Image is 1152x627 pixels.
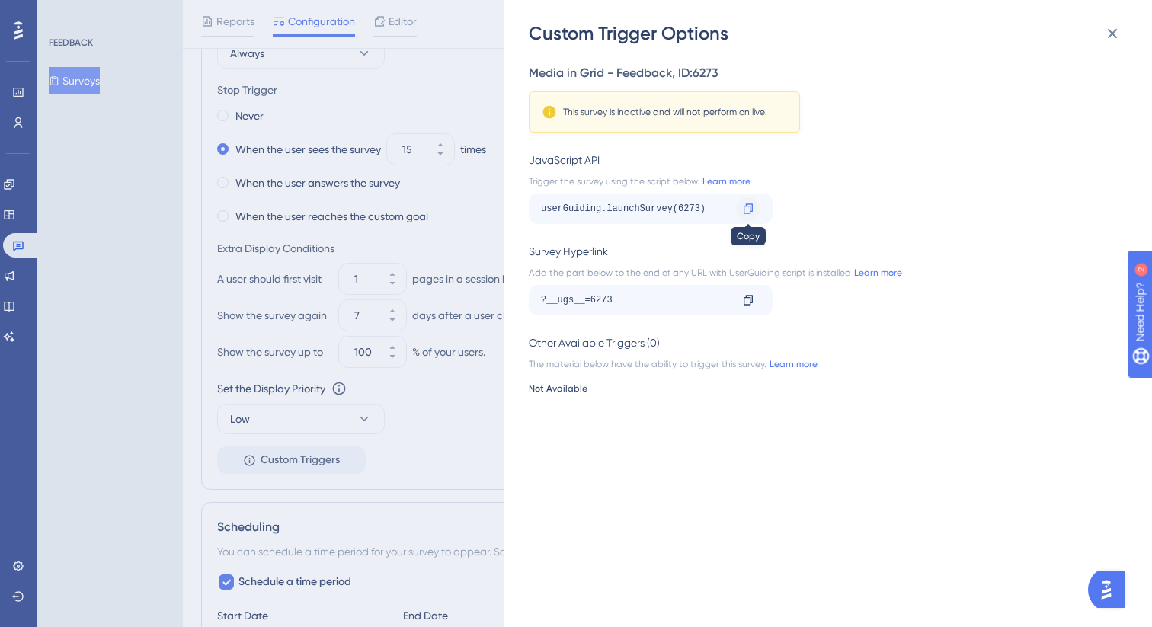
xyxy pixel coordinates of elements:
div: This survey is inactive and will not perform on live. [563,106,767,118]
a: Learn more [851,267,902,279]
div: ?__ugs__=6273 [541,288,730,312]
div: 2 [106,8,110,20]
div: Not Available [529,382,1118,395]
div: Add the part below to the end of any URL with UserGuiding script is installed [529,267,1118,279]
div: Media in Grid - Feedback , ID: 6273 [529,64,1118,82]
iframe: UserGuiding AI Assistant Launcher [1088,567,1134,613]
span: Need Help? [36,4,95,22]
a: Learn more [766,358,818,370]
div: userGuiding.launchSurvey(6273) [541,197,730,221]
div: Survey Hyperlink [529,242,1118,261]
div: Custom Trigger Options [529,21,1131,46]
div: Trigger the survey using the script below. [529,175,1118,187]
div: The material below have the ability to trigger this survey. [529,358,1118,370]
div: Other Available Triggers (0) [529,334,1118,352]
div: JavaScript API [529,151,1118,169]
a: Learn more [699,175,750,187]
